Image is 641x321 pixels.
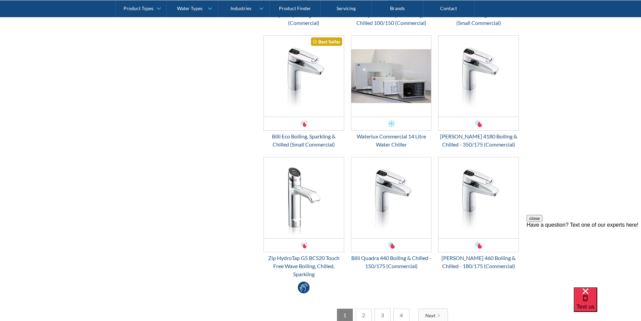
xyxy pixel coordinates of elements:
[263,254,344,278] div: Zip HydroTap G5 BCS20 Touch Free Wave Boiling, Chilled, Sparkling
[351,157,431,238] img: Billi Quadra 440 Boiling & Chilled - 150/175 (Commercial)
[438,157,519,238] img: Billi Quadra 460 Boiling & Chilled - 180/175 (Commercial)
[574,287,641,321] iframe: podium webchat widget bubble
[263,35,344,149] a: Billi Eco Boiling, Sparkling & Chilled (Small Commercial)Best SellerBilli Eco Boiling, Sparkling ...
[351,36,431,117] img: Waterlux Commercial 14 Litre Water Chiller
[351,35,432,149] a: Waterlux Commercial 14 Litre Water ChillerWaterlux Commercial 14 Litre Water Chiller
[230,5,251,11] div: Industries
[527,215,641,296] iframe: podium webchat widget prompt
[438,11,519,27] div: Billi Sahara Boiling & Ambient (Small Commercial)
[264,36,344,117] img: Billi Eco Boiling, Sparkling & Chilled (Small Commercial)
[263,132,344,149] div: Billi Eco Boiling, Sparkling & Chilled (Small Commercial)
[177,5,203,11] div: Water Types
[438,35,519,149] a: Billi Quadra 4180 Boiling & Chilled - 350/175 (Commercial)[PERSON_NAME] 4180 Boiling & Chilled - ...
[311,37,342,46] div: Best Seller
[425,312,435,319] div: Next
[438,157,519,270] a: Billi Quadra 460 Boiling & Chilled - 180/175 (Commercial)[PERSON_NAME] 460 Boiling & Chilled - 18...
[263,157,344,278] a: Zip HydroTap G5 BCS20 Touch Free Wave Boiling, Chilled, SparklingZip HydroTap G5 BCS20 Touch Free...
[351,254,432,270] div: Billi Quadra 440 Boiling & Chilled - 150/175 (Commercial)
[351,11,432,27] div: Billi Quadra Compact Boiling & Chilled 100/150 (Commercial)
[351,157,432,270] a: Billi Quadra 440 Boiling & Chilled - 150/175 (Commercial)Billi Quadra 440 Boiling & Chilled - 150...
[438,132,519,149] div: [PERSON_NAME] 4180 Boiling & Chilled - 350/175 (Commercial)
[123,5,153,11] div: Product Types
[438,36,519,117] img: Billi Quadra 4180 Boiling & Chilled - 350/175 (Commercial)
[264,157,344,238] img: Zip HydroTap G5 BCS20 Touch Free Wave Boiling, Chilled, Sparkling
[263,11,344,27] div: Billi Alpine Sparkling & Chilled 100 (Commercial)
[438,254,519,270] div: [PERSON_NAME] 460 Boiling & Chilled - 180/175 (Commercial)
[351,132,432,149] div: Waterlux Commercial 14 Litre Water Chiller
